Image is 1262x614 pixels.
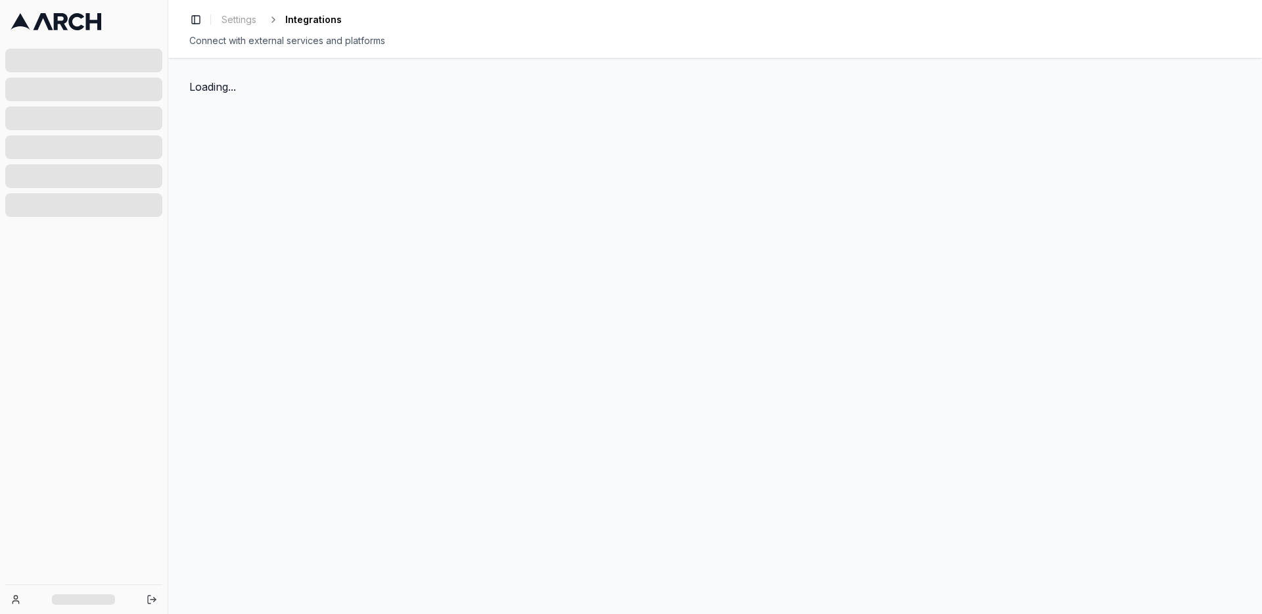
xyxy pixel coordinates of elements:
[222,13,256,26] span: Settings
[216,11,342,29] nav: breadcrumb
[143,590,161,609] button: Log out
[189,79,1241,95] div: Loading...
[216,11,262,29] a: Settings
[189,34,1241,47] div: Connect with external services and platforms
[285,13,342,26] span: Integrations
